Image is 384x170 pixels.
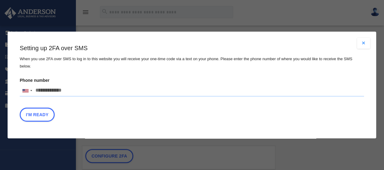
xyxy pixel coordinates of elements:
[20,85,34,96] div: United States: +1
[357,38,370,49] button: Close modal
[20,55,364,70] p: When you use 2FA over SMS to log in to this website you will receive your one-time code via a tex...
[20,85,364,97] input: Phone numberList of countries
[20,44,364,52] h3: Setting up 2FA over SMS
[20,108,55,122] button: I'm Ready
[20,76,364,97] label: Phone number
